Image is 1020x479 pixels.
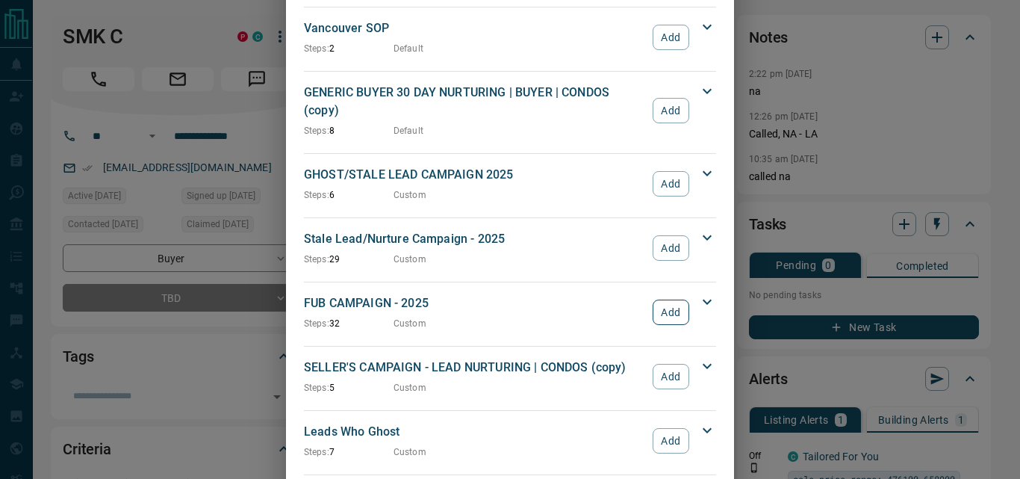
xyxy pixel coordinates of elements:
[394,188,426,202] p: Custom
[304,445,394,459] p: 7
[304,230,645,248] p: Stale Lead/Nurture Campaign - 2025
[304,356,716,398] div: SELLER'S CAMPAIGN - LEAD NURTURING | CONDOS (copy)Steps:5CustomAdd
[304,188,394,202] p: 6
[304,166,645,184] p: GHOST/STALE LEAD CAMPAIGN 2025
[304,317,394,330] p: 32
[304,190,329,200] span: Steps:
[304,253,394,266] p: 29
[304,383,329,393] span: Steps:
[394,445,426,459] p: Custom
[304,84,645,120] p: GENERIC BUYER 30 DAY NURTURING | BUYER | CONDOS (copy)
[304,19,645,37] p: Vancouver SOP
[304,359,645,377] p: SELLER'S CAMPAIGN - LEAD NURTURING | CONDOS (copy)
[304,124,394,137] p: 8
[304,43,329,54] span: Steps:
[304,81,716,140] div: GENERIC BUYER 30 DAY NURTURING | BUYER | CONDOS (copy)Steps:8DefaultAdd
[394,317,426,330] p: Custom
[653,235,689,261] button: Add
[304,42,394,55] p: 2
[304,126,329,136] span: Steps:
[394,253,426,266] p: Custom
[394,124,423,137] p: Default
[394,42,423,55] p: Default
[653,98,689,123] button: Add
[304,227,716,269] div: Stale Lead/Nurture Campaign - 2025Steps:29CustomAdd
[304,294,645,312] p: FUB CAMPAIGN - 2025
[394,381,426,395] p: Custom
[304,16,716,58] div: Vancouver SOPSteps:2DefaultAdd
[653,300,689,325] button: Add
[304,163,716,205] div: GHOST/STALE LEAD CAMPAIGN 2025Steps:6CustomAdd
[653,428,689,454] button: Add
[304,423,645,441] p: Leads Who Ghost
[304,420,716,462] div: Leads Who GhostSteps:7CustomAdd
[653,25,689,50] button: Add
[304,381,394,395] p: 5
[304,254,329,265] span: Steps:
[304,447,329,457] span: Steps:
[304,291,716,333] div: FUB CAMPAIGN - 2025Steps:32CustomAdd
[304,318,329,329] span: Steps:
[653,364,689,389] button: Add
[653,171,689,197] button: Add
